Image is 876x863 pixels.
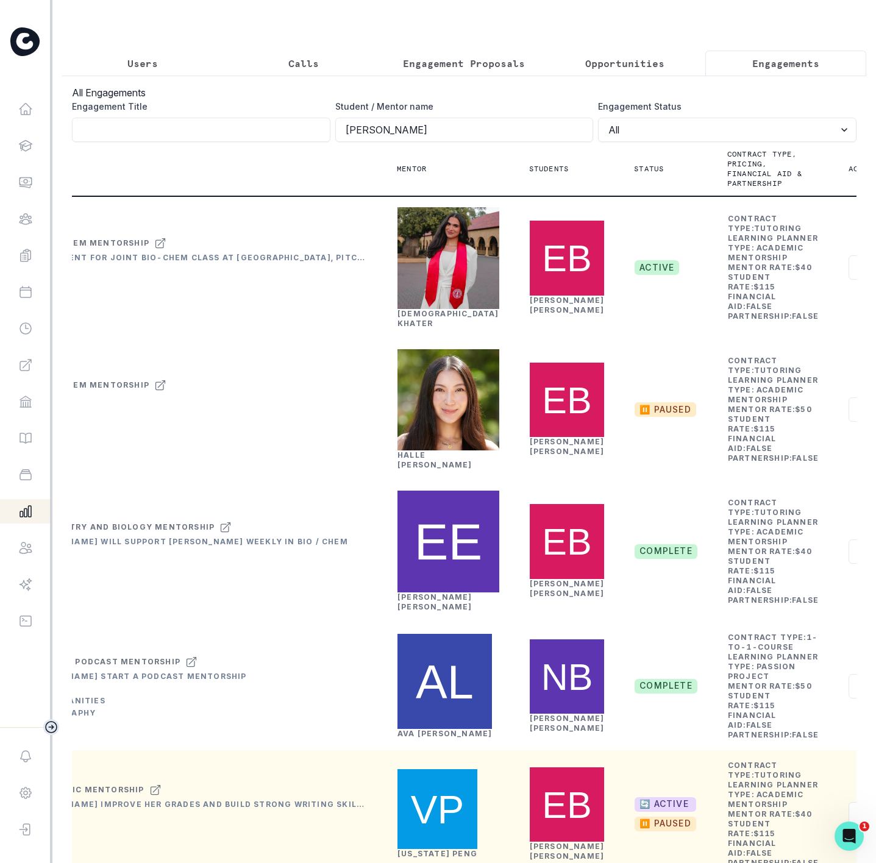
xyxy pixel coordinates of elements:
b: $ 115 [753,566,776,575]
b: false [792,311,819,321]
b: $ 50 [795,681,812,691]
b: $ 40 [795,263,812,272]
span: complete [635,544,697,559]
td: Contract Type: Learning Planner Type: Mentor Rate: Student Rate: Financial Aid: Partnership: [727,213,819,322]
a: [PERSON_NAME] [PERSON_NAME] [530,437,605,456]
p: Contract type, pricing, financial aid & partnership [727,149,805,188]
a: Ava [PERSON_NAME] [397,729,492,738]
b: false [792,730,819,739]
a: [PERSON_NAME] [PERSON_NAME] [530,296,605,314]
b: tutoring [754,366,802,375]
p: Calls [288,56,319,71]
h3: All Engagements [72,85,856,100]
b: Academic Mentorship [728,527,804,546]
label: Student / Mentor name [335,100,586,113]
p: Students [529,164,569,174]
b: false [746,302,773,311]
div: ⏸️ paused [639,819,691,829]
b: Academic Mentorship [728,243,804,262]
b: false [792,595,819,605]
span: 🔄 ACTIVE [635,797,696,812]
b: false [792,453,819,463]
b: $ 115 [753,424,776,433]
b: Passion Project [728,662,796,681]
b: tutoring [754,770,802,780]
p: Engagements [752,56,819,71]
b: $ 115 [753,829,776,838]
a: [US_STATE] Peng [397,849,477,858]
b: false [746,586,773,595]
label: Engagement Title [72,100,323,113]
b: Academic Mentorship [728,790,804,809]
a: [PERSON_NAME] [PERSON_NAME] [530,579,605,598]
div: ⏸️ paused [639,405,691,415]
b: false [746,848,773,858]
b: $ 40 [795,809,812,819]
td: Contract Type: Learning Planner Type: Mentor Rate: Student Rate: Financial Aid: Partnership: [727,497,819,606]
span: active [635,260,679,275]
a: Halle [PERSON_NAME] [397,450,472,469]
b: $ 115 [753,282,776,291]
b: $ 115 [753,701,776,710]
b: Academic Mentorship [728,385,804,404]
p: Users [127,56,158,71]
b: tutoring [754,224,802,233]
span: complete [635,679,697,694]
a: [DEMOGRAPHIC_DATA] Khater [397,309,499,328]
b: $ 50 [795,405,812,414]
p: Mentor [397,164,427,174]
a: [PERSON_NAME] [PERSON_NAME] [530,714,605,733]
p: Engagement Proposals [403,56,525,71]
b: tutoring [754,508,802,517]
b: 1-to-1-course [728,633,817,652]
b: false [746,720,773,730]
img: Curious Cardinals Logo [10,27,40,56]
b: $ 40 [795,547,812,556]
button: Toggle sidebar [43,719,59,735]
p: Opportunities [585,56,664,71]
a: [PERSON_NAME] [PERSON_NAME] [530,842,605,861]
label: Engagement Status [598,100,849,113]
iframe: Intercom live chat [835,822,864,851]
p: Status [634,164,664,174]
td: Contract Type: Learning Planner Type: Mentor Rate: Student Rate: Financial Aid: Partnership: [727,355,819,464]
b: false [746,444,773,453]
a: [PERSON_NAME] [PERSON_NAME] [397,592,472,611]
td: Contract Type: Learning Planner Type: Mentor Rate: Student Rate: Financial Aid: Partnership: [727,632,819,740]
span: 1 [860,822,869,831]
